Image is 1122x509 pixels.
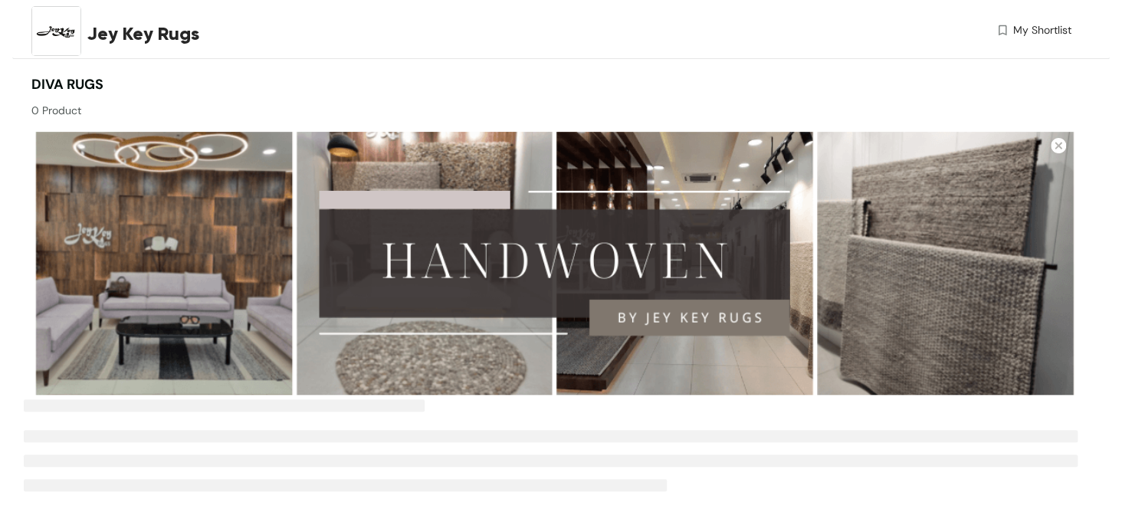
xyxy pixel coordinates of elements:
img: wishlist [996,22,1009,38]
span: My Shortlist [1013,22,1071,38]
img: Buyer Portal [31,6,81,56]
img: Close [1051,138,1066,153]
span: Jey Key Rugs [87,20,199,48]
img: 5ab7c9da-54da-49c6-9258-7e4e1d96b97a [31,127,1078,399]
div: 0 Product [31,95,555,119]
span: DIVA RUGS [31,75,103,94]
